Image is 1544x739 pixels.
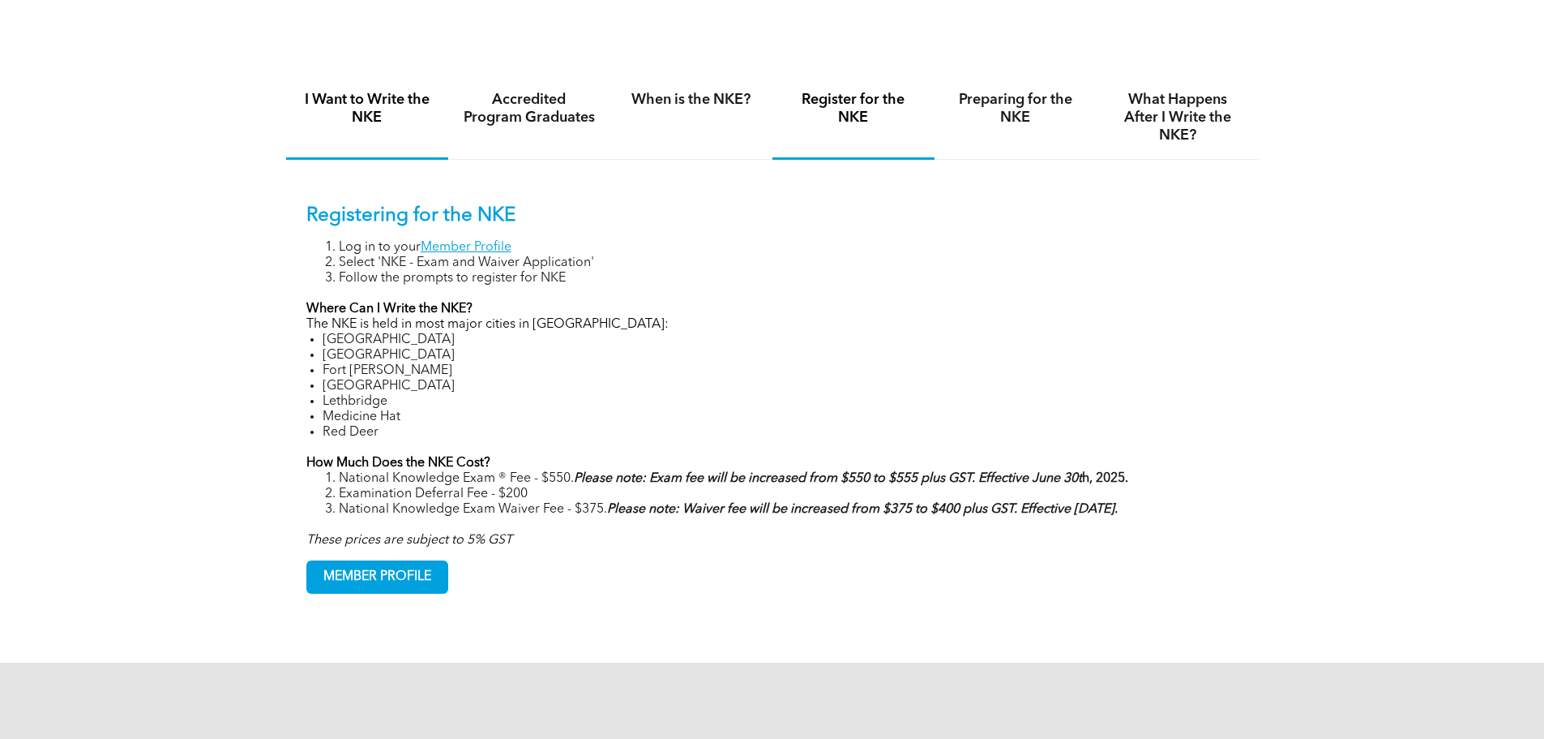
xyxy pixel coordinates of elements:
strong: Please note: Waiver fee will be increased from $375 to $400 plus GST. Effective [DATE]. [607,503,1118,516]
strong: How Much Does the NKE Cost? [306,457,490,470]
li: [GEOGRAPHIC_DATA] [323,379,1238,394]
li: National Knowledge Exam Waiver Fee - $375. [339,502,1238,518]
li: Medicine Hat [323,410,1238,425]
h4: I Want to Write the NKE [301,91,434,127]
strong: h, 2025. [574,472,1128,485]
li: Follow the prompts to register for NKE [339,271,1238,286]
li: Select 'NKE - Exam and Waiver Application' [339,256,1238,271]
li: Log in to your [339,240,1238,256]
li: Red Deer [323,425,1238,440]
li: [GEOGRAPHIC_DATA] [323,333,1238,348]
em: Please note: Exam fee will be increased from $550 to $555 plus GST. Effective June 30t [574,472,1082,485]
strong: Where Can I Write the NKE? [306,303,473,316]
h4: When is the NKE? [625,91,758,109]
p: Registering for the NKE [306,204,1238,228]
em: These prices are subject to 5% GST [306,534,512,547]
li: Fort [PERSON_NAME] [323,363,1238,379]
h4: Preparing for the NKE [949,91,1082,127]
li: Examination Deferral Fee - $200 [339,487,1238,502]
h4: Register for the NKE [787,91,920,127]
p: The NKE is held in most major cities in [GEOGRAPHIC_DATA]: [306,317,1238,333]
a: MEMBER PROFILE [306,561,448,594]
li: [GEOGRAPHIC_DATA] [323,348,1238,363]
span: MEMBER PROFILE [307,561,447,593]
a: Member Profile [421,241,511,254]
li: National Knowledge Exam ® Fee - $550. [339,471,1238,487]
h4: What Happens After I Write the NKE? [1111,91,1244,144]
h4: Accredited Program Graduates [463,91,596,127]
li: Lethbridge [323,394,1238,410]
